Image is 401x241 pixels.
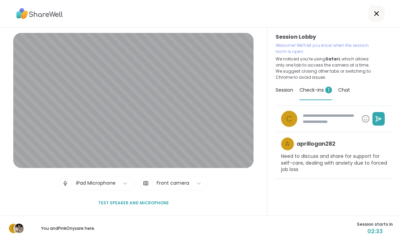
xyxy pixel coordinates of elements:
[326,56,340,62] b: Safari
[30,225,106,231] p: You and PinkOnyx are here.
[276,42,373,55] p: Welcome! We’ll let you know when the session room is open.
[143,177,149,190] img: Camera
[338,87,350,93] span: Chat
[286,113,292,125] span: C
[299,87,332,93] span: Check-ins
[76,180,116,187] div: iPad Microphone
[157,180,189,187] div: Front camera
[95,196,172,210] button: Test speaker and microphone
[281,153,387,173] p: Need to discuss and share for support for self-care, dealing with anxiety due to forced job loss
[285,139,290,149] span: a
[325,87,332,93] span: 1
[276,56,373,80] p: We noticed you’re using , which allows only one tab to access the camera at a time. We suggest cl...
[14,224,24,233] img: PinkOnyx
[62,177,68,190] img: Microphone
[276,33,393,41] h3: Session Lobby
[152,177,153,190] span: |
[276,87,293,93] span: Session
[357,221,393,227] span: Session starts in
[12,224,16,233] span: C
[16,6,63,21] img: ShareWell Logo
[71,177,73,190] span: |
[297,140,335,148] h4: aprillogan282
[357,227,393,236] span: 02:33
[98,200,169,206] span: Test speaker and microphone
